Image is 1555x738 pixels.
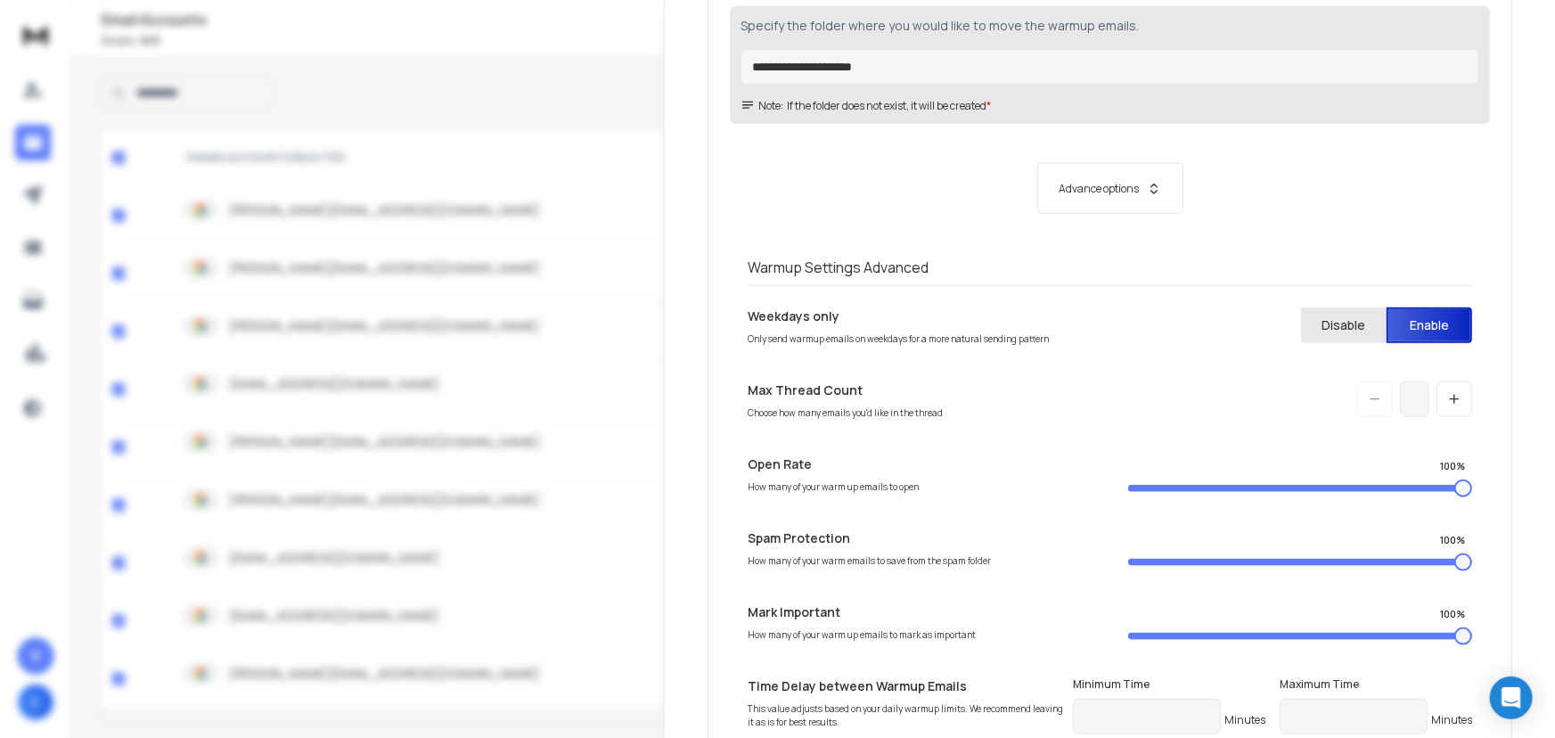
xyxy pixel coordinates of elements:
div: 100 % [1433,529,1472,552]
span: Note: [741,99,783,113]
p: Weekdays only [748,307,1093,325]
p: How many of your warm up emails to open [748,480,1093,494]
p: If the folder does not exist, it will be created [787,99,986,113]
label: Maximum Time [1280,677,1472,692]
div: 100 % [1433,455,1472,478]
div: Open Intercom Messenger [1490,676,1533,719]
p: Time Delay between Warmup Emails [748,677,1066,695]
button: Advance options [748,163,1472,214]
p: Only send warmup emails on weekdays for a more natural sending pattern [748,332,1093,346]
p: Open Rate [748,455,1093,473]
p: Advance options [1060,182,1140,196]
p: How many of your warm up emails to mark as important [748,628,1093,642]
h1: Warmup Settings Advanced [748,257,1472,278]
p: Minutes [1224,713,1265,727]
label: Minimum Time [1073,677,1265,692]
div: 100 % [1433,603,1472,626]
p: Mark Important [748,603,1093,621]
p: This value adjusts based on your daily warmup limits. We recommend leaving it as is for best resu... [748,702,1066,729]
button: Disable [1301,307,1387,343]
button: Enable [1387,307,1472,343]
p: How many of your warm emails to save from the spam folder [748,554,1093,568]
p: Choose how many emails you'd like in the thread [748,406,1093,420]
p: Minutes [1431,713,1472,727]
p: Max Thread Count [748,381,1093,399]
p: Spam Protection [748,529,1093,547]
p: Specify the folder where you would like to move the warmup emails. [741,17,1479,35]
